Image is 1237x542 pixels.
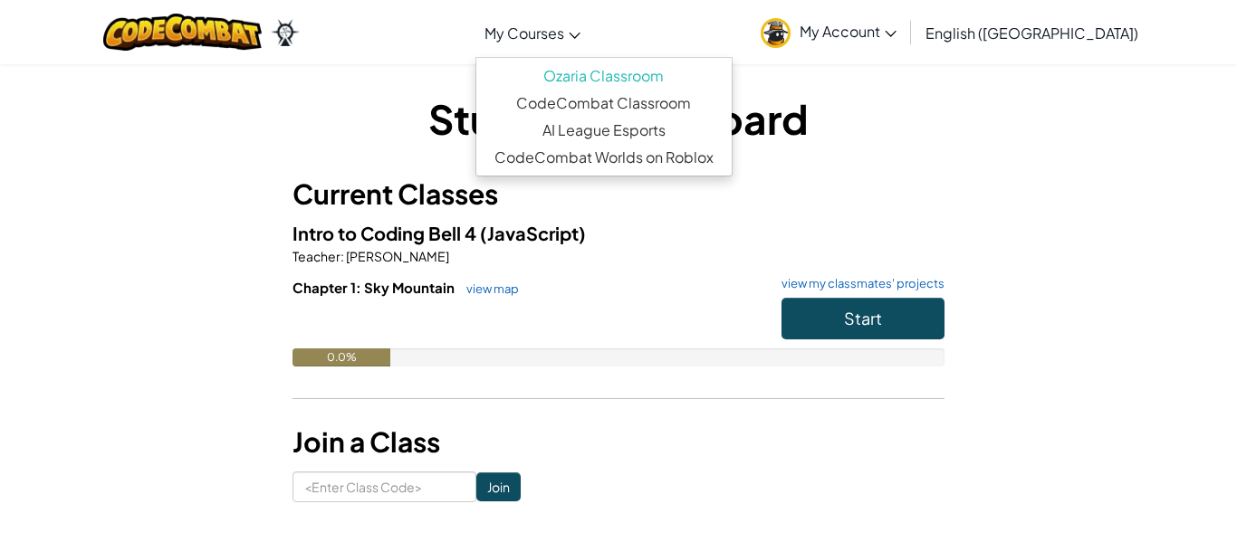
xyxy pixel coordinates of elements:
[344,248,449,264] span: [PERSON_NAME]
[772,278,945,290] a: view my classmates' projects
[103,14,262,51] img: CodeCombat logo
[292,174,945,214] h3: Current Classes
[292,90,945,147] h1: Student Dashboard
[782,298,945,339] button: Start
[844,308,882,328] span: Start
[480,222,586,244] span: (JavaScript)
[800,22,897,41] span: My Account
[752,4,906,61] a: My Account
[925,24,1138,43] span: English ([GEOGRAPHIC_DATA])
[761,18,791,48] img: avatar
[292,471,476,502] input: <Enter Class Code>
[292,422,945,462] h3: Join a Class
[457,281,519,296] a: view map
[476,90,732,117] a: CodeCombat Classroom
[292,279,457,296] span: Chapter 1: Sky Mountain
[916,8,1147,57] a: English ([GEOGRAPHIC_DATA])
[476,472,521,501] input: Join
[476,144,732,171] a: CodeCombat Worlds on Roblox
[476,117,732,144] a: AI League Esports
[292,348,390,366] div: 0.0%
[292,248,340,264] span: Teacher
[475,8,590,57] a: My Courses
[292,222,480,244] span: Intro to Coding Bell 4
[271,19,300,46] img: Ozaria
[476,62,732,90] a: Ozaria Classroom
[340,248,344,264] span: :
[484,24,564,43] span: My Courses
